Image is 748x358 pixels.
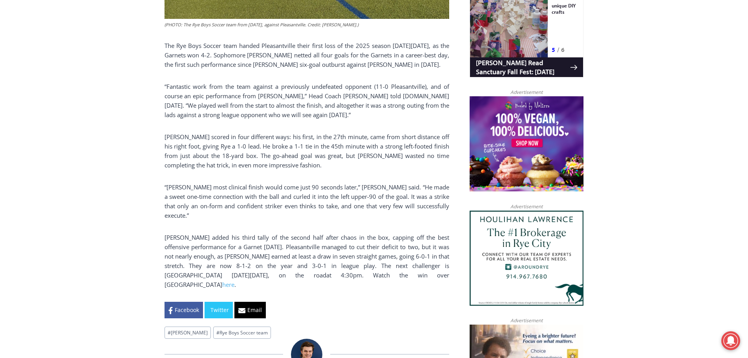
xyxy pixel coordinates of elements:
div: unique DIY crafts [82,23,110,64]
figcaption: (PHOTO: The Rye Boys Soccer team from [DATE], against Pleasantville. Credit: [PERSON_NAME].) [165,21,449,28]
a: #[PERSON_NAME] [165,327,211,339]
div: 6 [91,66,95,74]
span: Advertisement [503,317,550,324]
span: Intern @ [DOMAIN_NAME] [205,78,364,96]
a: [PERSON_NAME] Read Sanctuary Fall Fest: [DATE] [0,78,113,98]
span: # [216,329,219,336]
span: Advertisement [503,88,550,96]
a: #Rye Boys Soccer team [213,327,271,339]
p: “Fantastic work from the team against a previously undefeated opponent (11-0 Pleasantville), and ... [165,82,449,119]
a: here [222,281,234,288]
div: 5 [82,66,86,74]
p: [PERSON_NAME] scored in four different ways: his first, in the 27th minute, came from short dista... [165,132,449,170]
p: The Rye Boys Soccer team handed Pleasantville their first loss of the 2025 season [DATE][DATE], a... [165,41,449,69]
img: Baked by Melissa [470,96,583,191]
a: Email [234,302,266,318]
p: “[PERSON_NAME] most clinical finish would come just 90 seconds later,” [PERSON_NAME] said. “He ma... [165,182,449,220]
span: # [168,329,171,336]
a: Facebook [165,302,203,318]
div: / [88,66,90,74]
h4: [PERSON_NAME] Read Sanctuary Fall Fest: [DATE] [6,79,101,97]
div: Apply Now <> summer and RHS senior internships available [198,0,371,76]
p: [PERSON_NAME] added his third tally of the second half after chaos in the box, capping off the be... [165,233,449,289]
a: Twitter [205,302,233,318]
img: Houlihan Lawrence The #1 Brokerage in Rye City [470,211,583,306]
span: Advertisement [503,203,550,210]
a: Intern @ [DOMAIN_NAME] [189,76,380,98]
